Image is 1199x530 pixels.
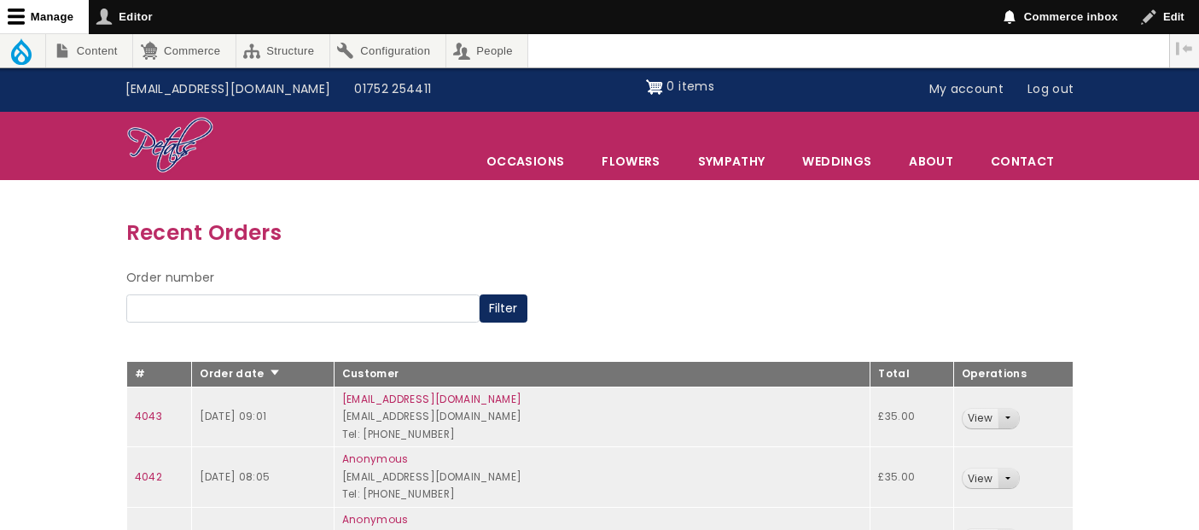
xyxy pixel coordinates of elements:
[126,116,214,176] img: Home
[666,78,713,95] span: 0 items
[342,392,522,406] a: [EMAIL_ADDRESS][DOMAIN_NAME]
[1016,73,1086,106] a: Log out
[334,362,870,387] th: Customer
[200,469,270,484] time: [DATE] 08:05
[334,387,870,447] td: [EMAIL_ADDRESS][DOMAIN_NAME] Tel: [PHONE_NUMBER]
[963,469,998,488] a: View
[330,34,445,67] a: Configuration
[891,143,971,179] a: About
[133,34,235,67] a: Commerce
[680,143,783,179] a: Sympathy
[126,362,192,387] th: #
[870,362,953,387] th: Total
[135,469,162,484] a: 4042
[200,409,266,423] time: [DATE] 09:01
[646,73,714,101] a: Shopping cart 0 items
[953,362,1073,387] th: Operations
[917,73,1016,106] a: My account
[784,143,889,179] span: Weddings
[46,34,132,67] a: Content
[584,143,678,179] a: Flowers
[342,73,443,106] a: 01752 254411
[342,451,409,466] a: Anonymous
[870,387,953,447] td: £35.00
[342,512,409,527] a: Anonymous
[469,143,582,179] span: Occasions
[480,294,527,323] button: Filter
[135,409,162,423] a: 4043
[646,73,663,101] img: Shopping cart
[113,73,343,106] a: [EMAIL_ADDRESS][DOMAIN_NAME]
[334,447,870,508] td: [EMAIL_ADDRESS][DOMAIN_NAME] Tel: [PHONE_NUMBER]
[963,409,998,428] a: View
[126,216,1074,249] h3: Recent Orders
[200,366,281,381] a: Order date
[446,34,528,67] a: People
[1170,34,1199,63] button: Vertical orientation
[973,143,1072,179] a: Contact
[126,268,215,288] label: Order number
[236,34,329,67] a: Structure
[870,447,953,508] td: £35.00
